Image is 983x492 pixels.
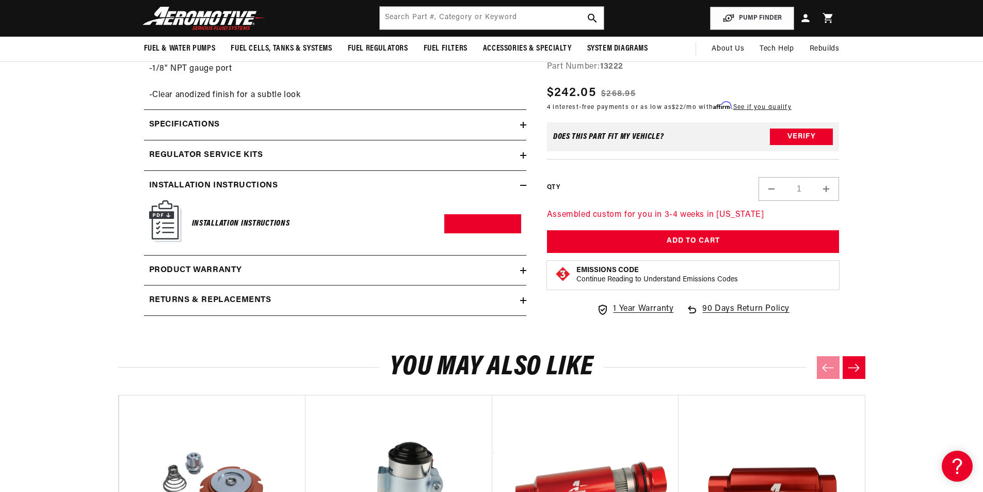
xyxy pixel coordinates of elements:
button: PUMP FINDER [710,7,794,30]
span: Fuel & Water Pumps [144,43,216,54]
button: search button [581,7,604,29]
summary: Fuel & Water Pumps [136,37,223,61]
summary: Accessories & Specialty [475,37,579,61]
h2: You may also like [118,355,865,379]
summary: Product warranty [144,256,526,285]
summary: Fuel Filters [416,37,475,61]
p: Assembled custom for you in 3-4 weeks in [US_STATE] [547,209,840,222]
span: $242.05 [547,84,596,102]
h2: Installation Instructions [149,179,278,193]
summary: Specifications [144,110,526,140]
h2: Returns & replacements [149,294,271,307]
input: Search by Part Number, Category or Keyword [380,7,604,29]
span: Accessories & Specialty [483,43,572,54]
img: Instruction Manual [149,200,182,242]
button: Previous slide [817,356,840,379]
span: 1 Year Warranty [613,303,673,316]
s: $268.95 [601,88,636,100]
a: See if you qualify - Learn more about Affirm Financing (opens in modal) [733,104,792,110]
a: About Us [704,37,752,61]
p: 4 interest-free payments or as low as /mo with . [547,102,792,112]
span: 90 Days Return Policy [702,303,789,326]
h6: Installation Instructions [192,217,290,231]
h2: Regulator Service Kits [149,149,263,162]
span: About Us [712,45,744,53]
img: Aeromotive [140,6,269,30]
summary: Rebuilds [802,37,847,61]
span: Fuel Regulators [348,43,408,54]
span: Fuel Cells, Tanks & Systems [231,43,332,54]
div: Part Number: [547,60,840,74]
summary: Installation Instructions [144,171,526,201]
strong: 13222 [600,62,623,71]
span: Tech Help [760,43,794,55]
label: QTY [547,183,560,192]
button: Emissions CodeContinue Reading to Understand Emissions Codes [576,266,738,284]
a: Download PDF [444,214,521,233]
h2: Product warranty [149,264,243,277]
button: Next slide [843,356,865,379]
a: 90 Days Return Policy [686,303,789,326]
summary: Fuel Cells, Tanks & Systems [223,37,340,61]
summary: Fuel Regulators [340,37,416,61]
summary: Regulator Service Kits [144,140,526,170]
span: System Diagrams [587,43,648,54]
summary: Tech Help [752,37,801,61]
span: Affirm [713,102,731,109]
div: Does This part fit My vehicle? [553,133,664,141]
button: Verify [770,129,833,145]
span: Fuel Filters [424,43,468,54]
img: Emissions code [555,266,571,282]
span: Rebuilds [810,43,840,55]
button: Add to Cart [547,230,840,253]
summary: System Diagrams [579,37,656,61]
h2: Specifications [149,118,220,132]
a: 1 Year Warranty [597,303,673,316]
p: Continue Reading to Understand Emissions Codes [576,275,738,284]
strong: Emissions Code [576,266,639,274]
span: $22 [672,104,683,110]
summary: Returns & replacements [144,285,526,315]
